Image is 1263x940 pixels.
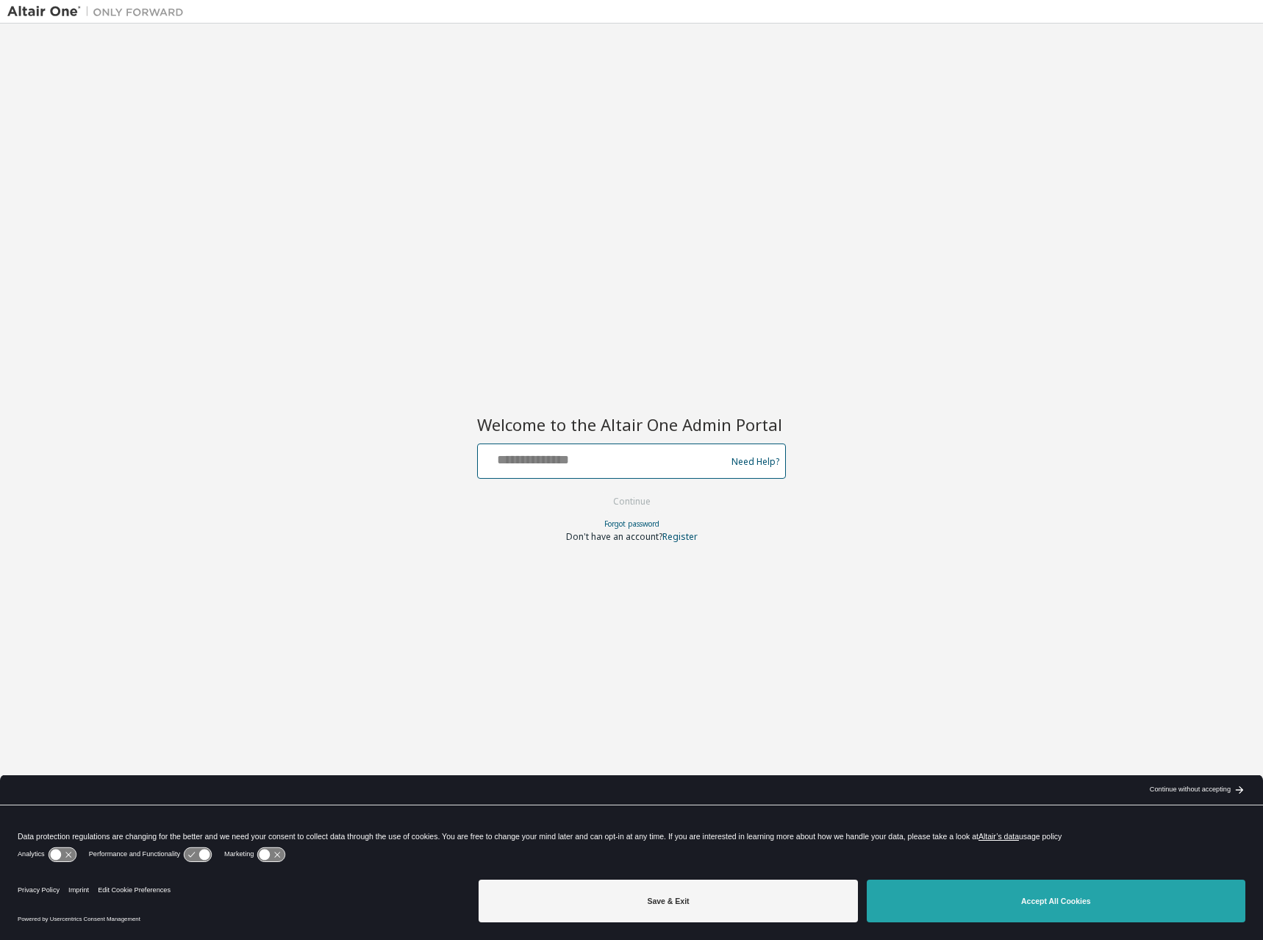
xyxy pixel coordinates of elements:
img: Altair One [7,4,191,19]
span: Don't have an account? [566,530,662,543]
a: Register [662,530,698,543]
h2: Welcome to the Altair One Admin Portal [477,414,786,435]
a: Need Help? [731,461,779,462]
a: Forgot password [604,519,659,529]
